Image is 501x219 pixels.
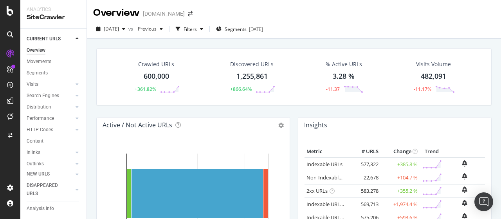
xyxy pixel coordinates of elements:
a: Analysis Info [27,205,81,213]
div: Overview [93,6,140,20]
div: Segments [27,69,48,77]
td: +1,974.4 % [380,197,420,211]
a: Search Engines [27,92,73,100]
div: Analysis Info [27,205,54,213]
div: bell-plus [462,173,467,179]
div: +361.82% [135,86,156,92]
button: Segments[DATE] [213,23,266,35]
a: Visits [27,80,73,89]
div: 3.28 % [333,71,355,81]
div: -11.17% [414,86,431,92]
a: Performance [27,114,73,123]
a: Inlinks [27,148,73,157]
span: Previous [135,25,157,32]
div: Visits [27,80,38,89]
th: Trend [420,146,444,157]
th: # URLS [349,146,380,157]
div: [DATE] [249,26,263,33]
div: Open Intercom Messenger [474,192,493,211]
a: HTTP Codes [27,126,73,134]
a: Segments [27,69,81,77]
a: Outlinks [27,160,73,168]
a: 2xx URLs [306,187,328,194]
a: Movements [27,58,81,66]
div: bell-plus [462,200,467,206]
a: Indexable URLs with Bad H1 [306,201,372,208]
div: -11.37 [326,86,340,92]
div: +866.64% [230,86,252,92]
th: Metric [305,146,349,157]
div: Overview [27,46,45,54]
div: DISAPPEARED URLS [27,181,66,198]
span: vs [128,25,135,32]
div: Search Engines [27,92,59,100]
h4: Insights [304,120,327,130]
div: 1,255,861 [236,71,268,81]
div: bell-plus [462,160,467,167]
div: Outlinks [27,160,44,168]
div: [DOMAIN_NAME] [143,10,185,18]
div: Crawled URLs [138,60,174,68]
td: 569,713 [349,197,380,211]
div: Content [27,137,43,145]
td: 583,278 [349,184,380,197]
div: % Active URLs [326,60,362,68]
button: Previous [135,23,166,35]
td: +355.2 % [380,184,420,197]
a: DISAPPEARED URLS [27,181,73,198]
span: 2025 Sep. 1st [104,25,119,32]
h4: Active / Not Active URLs [103,120,172,130]
a: Content [27,137,81,145]
div: bell-plus [462,186,467,193]
div: Inlinks [27,148,40,157]
div: Analytics [27,6,80,13]
th: Change [380,146,420,157]
a: Non-Indexable URLs [306,174,354,181]
a: Distribution [27,103,73,111]
td: +385.8 % [380,157,420,171]
div: HTTP Codes [27,126,53,134]
a: Indexable URLs [306,161,342,168]
div: 600,000 [144,71,169,81]
a: Overview [27,46,81,54]
div: Visits Volume [416,60,451,68]
i: Options [278,123,284,128]
div: Performance [27,114,54,123]
a: CURRENT URLS [27,35,73,43]
button: Filters [173,23,206,35]
div: NEW URLS [27,170,50,178]
div: arrow-right-arrow-left [188,11,193,16]
span: Segments [225,26,247,33]
div: Discovered URLs [230,60,274,68]
div: Filters [184,26,197,33]
td: 22,678 [349,171,380,184]
button: [DATE] [93,23,128,35]
div: Distribution [27,103,51,111]
td: 577,322 [349,157,380,171]
div: CURRENT URLS [27,35,61,43]
div: Movements [27,58,51,66]
div: SiteCrawler [27,13,80,22]
a: NEW URLS [27,170,73,178]
td: +104.7 % [380,171,420,184]
div: 482,091 [421,71,446,81]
